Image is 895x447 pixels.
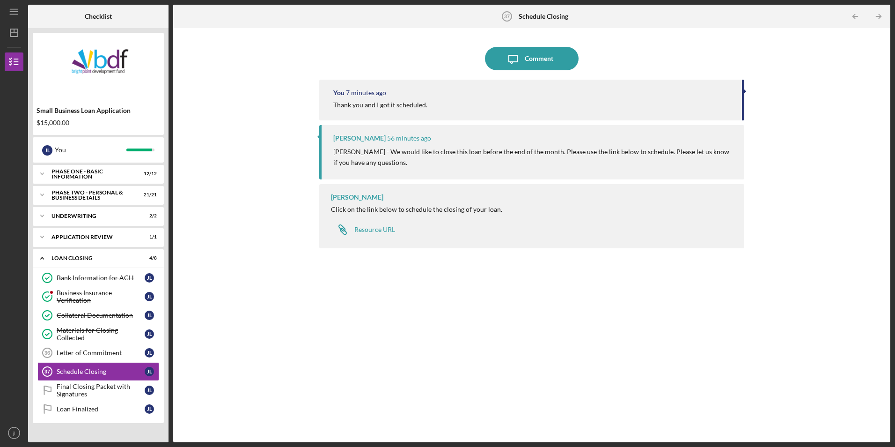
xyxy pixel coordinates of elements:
a: Business Insurance Verificationjl [37,287,159,306]
div: Underwriting [51,213,133,219]
tspan: 37 [504,14,510,19]
div: 12 / 12 [140,171,157,177]
a: Final Closing Packet with Signaturesjl [37,381,159,400]
div: 1 / 1 [140,234,157,240]
button: Comment [485,47,579,70]
a: Loan Finalizedjl [37,400,159,418]
tspan: 36 [44,350,50,356]
div: Final Closing Packet with Signatures [57,383,145,398]
div: j l [145,348,154,358]
div: Thank you and I got it scheduled. [333,101,427,109]
b: Checklist [85,13,112,20]
a: 37Schedule Closingjl [37,362,159,381]
div: 2 / 2 [140,213,157,219]
div: [PERSON_NAME] [333,134,386,142]
div: Resource URL [354,226,395,233]
div: $15,000.00 [37,119,160,127]
div: You [55,142,126,158]
p: [PERSON_NAME] - We would like to close this loan before the end of the month. Please use the link... [333,147,734,168]
time: 2025-09-22 14:50 [387,134,431,142]
div: j l [145,386,154,395]
div: Click on the link below to schedule the closing of your loan. [331,206,502,213]
div: j l [145,367,154,376]
div: PHASE TWO - PERSONAL & BUSINESS DETAILS [51,190,133,201]
div: Comment [525,47,553,70]
div: Small Business Loan Application [37,107,160,114]
div: Collateral Documentation [57,312,145,319]
a: Bank Information for ACHjl [37,268,159,287]
div: j l [145,273,154,283]
div: Materials for Closing Collected [57,327,145,342]
div: Business Insurance Verification [57,289,145,304]
div: 4 / 8 [140,255,157,261]
div: Bank Information for ACH [57,274,145,282]
tspan: 37 [44,369,50,374]
div: Phase One - Basic Information [51,169,133,179]
div: Application Review [51,234,133,240]
text: jl [13,431,15,436]
div: j l [145,329,154,339]
div: j l [42,145,52,156]
a: Collateral Documentationjl [37,306,159,325]
div: You [333,89,345,97]
div: Letter of Commitment [57,349,145,357]
div: Loan Finalized [57,405,145,413]
div: Loan Closing [51,255,133,261]
div: j l [145,292,154,301]
div: [PERSON_NAME] [331,194,383,201]
div: Schedule Closing [57,368,145,375]
img: Product logo [33,37,164,94]
a: Resource URL [331,220,395,239]
b: Schedule Closing [519,13,568,20]
a: 36Letter of Commitmentjl [37,343,159,362]
div: j l [145,404,154,414]
a: Materials for Closing Collectedjl [37,325,159,343]
button: jl [5,424,23,442]
div: 21 / 21 [140,192,157,198]
div: j l [145,311,154,320]
time: 2025-09-22 15:39 [346,89,386,97]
